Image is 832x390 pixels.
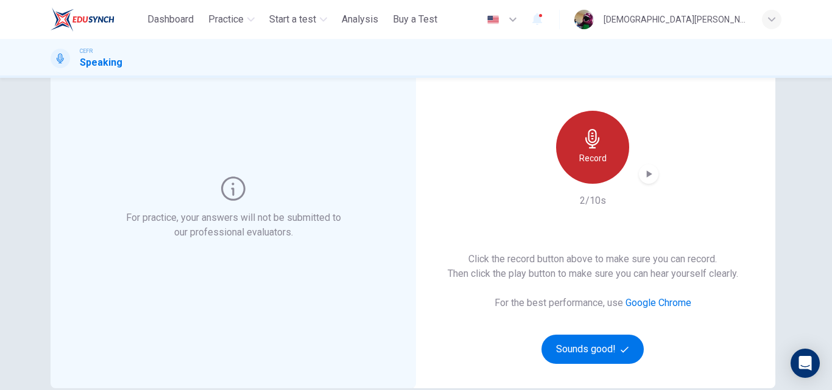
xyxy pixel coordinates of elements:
span: CEFR [80,47,93,55]
button: Sounds good! [541,335,644,364]
span: Practice [208,12,244,27]
div: Open Intercom Messenger [791,349,820,378]
button: Practice [203,9,259,30]
img: ELTC logo [51,7,115,32]
span: Buy a Test [393,12,437,27]
span: Dashboard [147,12,194,27]
h1: Speaking [80,55,122,70]
div: [DEMOGRAPHIC_DATA][PERSON_NAME] [604,12,747,27]
h6: For practice, your answers will not be submitted to our professional evaluators. [124,211,344,240]
button: Dashboard [143,9,199,30]
span: Analysis [342,12,378,27]
h6: 2/10s [580,193,606,208]
a: ELTC logo [51,7,143,32]
h6: Click the record button above to make sure you can record. Then click the play button to make sur... [448,252,738,281]
h6: For the best performance, use [495,296,691,310]
a: Google Chrome [626,297,691,308]
img: en [485,15,501,24]
button: Start a test [264,9,332,30]
h6: Record [579,151,607,165]
button: Record [556,111,629,184]
button: Buy a Test [388,9,442,30]
button: Analysis [337,9,383,30]
img: Profile picture [574,10,594,29]
span: Start a test [269,12,316,27]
